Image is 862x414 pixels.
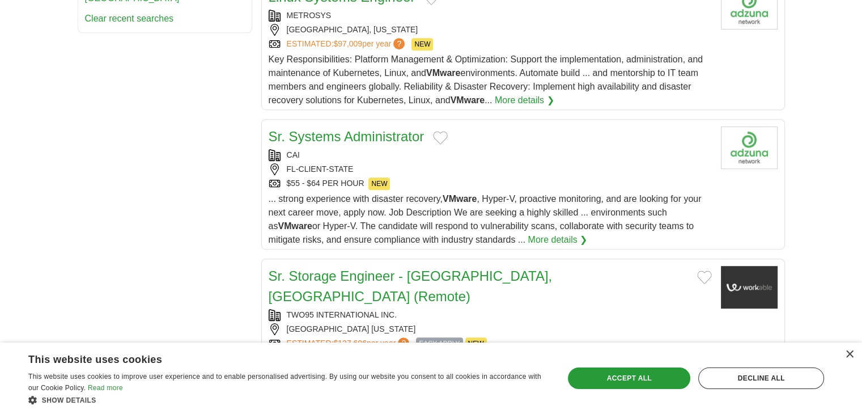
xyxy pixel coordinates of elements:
[269,10,712,22] div: METROSYS
[698,367,824,389] div: Decline all
[28,394,548,405] div: Show details
[845,350,853,359] div: Close
[333,39,362,48] span: $97,009
[269,24,712,36] div: [GEOGRAPHIC_DATA], [US_STATE]
[426,68,460,78] strong: VMware
[697,271,712,284] button: Add to favorite jobs
[333,339,366,348] span: $127,606
[88,384,123,392] a: Read more, opens a new window
[42,396,96,404] span: Show details
[287,38,407,50] a: ESTIMATED:$97,009per year?
[269,178,712,190] div: $55 - $64 PER HOUR
[85,14,174,23] a: Clear recent searches
[411,38,433,50] span: NEW
[269,54,703,105] span: Key Responsibilities: Platform Management & Optimization: Support the implementation, administrat...
[28,349,520,366] div: This website uses cookies
[528,233,588,247] a: More details ❯
[269,268,553,304] a: Sr. Storage Engineer - [GEOGRAPHIC_DATA], [GEOGRAPHIC_DATA] (Remote)
[451,95,485,105] strong: VMware
[398,337,409,349] span: ?
[368,178,390,190] span: NEW
[721,266,778,309] img: Company logo
[269,194,702,244] span: ... strong experience with disaster recovery, , Hyper-V, proactive monitoring, and are looking fo...
[28,373,541,392] span: This website uses cookies to improve user experience and to enable personalised advertising. By u...
[465,337,487,350] span: NEW
[269,129,424,144] a: Sr. Systems Administrator
[278,221,312,231] strong: VMware
[433,131,448,145] button: Add to favorite jobs
[269,309,712,321] div: TWO95 INTERNATIONAL INC.
[495,94,554,107] a: More details ❯
[287,337,412,350] a: ESTIMATED:$127,606per year?
[269,323,712,335] div: [GEOGRAPHIC_DATA] [US_STATE]
[568,367,690,389] div: Accept all
[269,163,712,175] div: FL-CLIENT-STATE
[393,38,405,49] span: ?
[721,126,778,169] img: Company logo
[269,149,712,161] div: CAI
[443,194,477,204] strong: VMware
[416,337,462,350] span: EASY APPLY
